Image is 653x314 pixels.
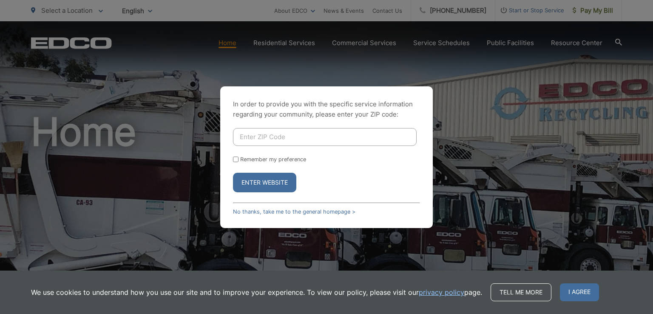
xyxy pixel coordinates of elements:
button: Enter Website [233,173,296,192]
input: Enter ZIP Code [233,128,417,146]
a: Tell me more [491,283,551,301]
p: In order to provide you with the specific service information regarding your community, please en... [233,99,420,120]
p: We use cookies to understand how you use our site and to improve your experience. To view our pol... [31,287,482,297]
span: I agree [560,283,599,301]
a: privacy policy [419,287,464,297]
a: No thanks, take me to the general homepage > [233,208,355,215]
label: Remember my preference [240,156,306,163]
